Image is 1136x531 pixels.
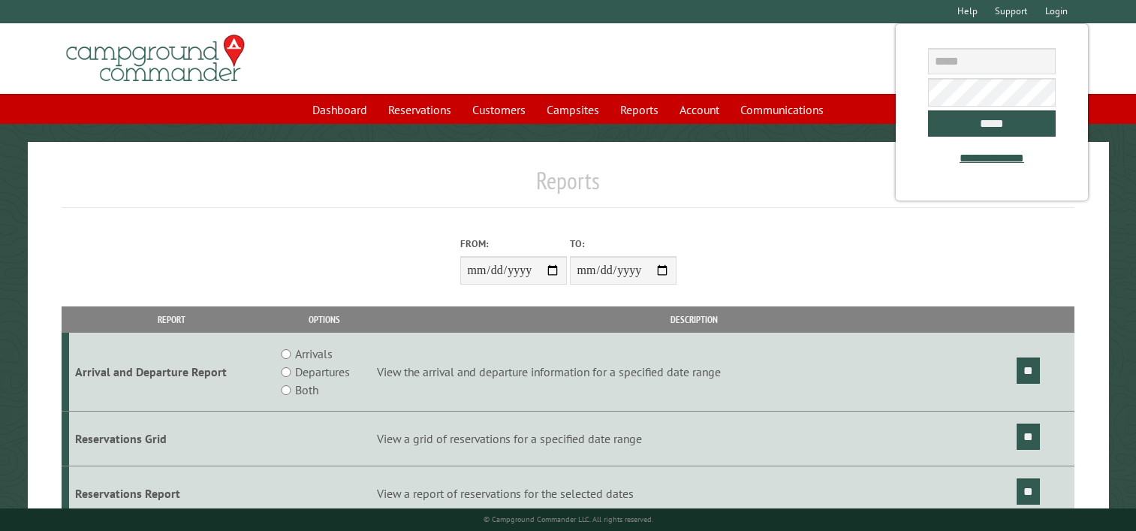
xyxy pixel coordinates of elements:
th: Report [69,306,275,333]
a: Campsites [538,95,608,124]
a: Account [670,95,728,124]
label: From: [460,237,567,251]
td: View a report of reservations for the selected dates [375,466,1014,521]
td: Arrival and Departure Report [69,333,275,412]
label: Arrivals [295,345,333,363]
a: Dashboard [303,95,376,124]
td: View a grid of reservations for a specified date range [375,412,1014,466]
th: Options [275,306,375,333]
td: Reservations Report [69,466,275,521]
h1: Reports [62,166,1074,207]
td: View the arrival and departure information for a specified date range [375,333,1014,412]
th: Description [375,306,1014,333]
a: Reservations [379,95,460,124]
a: Reports [611,95,667,124]
a: Customers [463,95,535,124]
label: To: [570,237,676,251]
td: Reservations Grid [69,412,275,466]
small: © Campground Commander LLC. All rights reserved. [484,514,653,524]
a: Communications [731,95,833,124]
label: Both [295,381,318,399]
img: Campground Commander [62,29,249,88]
label: Departures [295,363,350,381]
